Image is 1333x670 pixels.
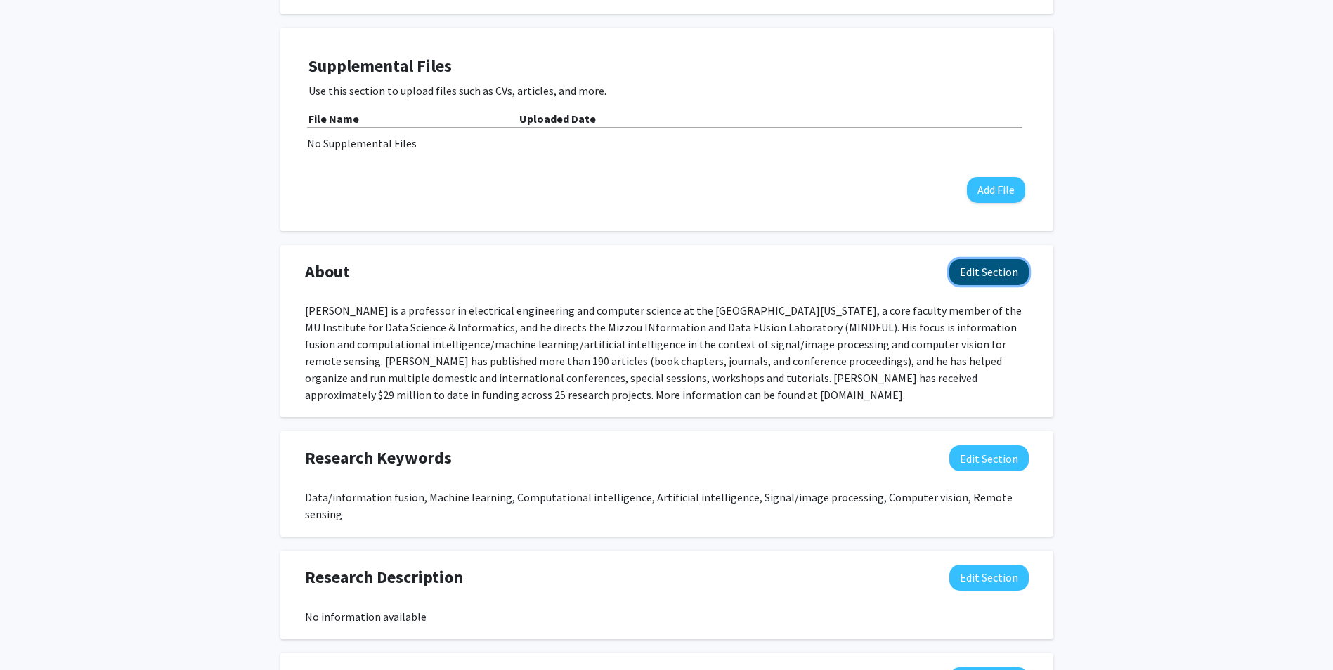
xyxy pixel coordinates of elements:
button: Edit About [949,259,1029,285]
button: Edit Research Keywords [949,445,1029,471]
span: Research Description [305,565,463,590]
iframe: Chat [11,607,60,659]
span: About [305,259,350,284]
div: No Supplemental Files [307,135,1027,152]
div: [PERSON_NAME] is a professor in electrical engineering and computer science at the [GEOGRAPHIC_DA... [305,302,1029,403]
b: File Name [308,112,359,126]
h4: Supplemental Files [308,56,1025,77]
button: Edit Research Description [949,565,1029,591]
p: Use this section to upload files such as CVs, articles, and more. [308,82,1025,99]
b: Uploaded Date [519,112,596,126]
span: Research Keywords [305,445,452,471]
button: Add File [967,177,1025,203]
div: Data/information fusion, Machine learning, Computational intelligence, Artificial intelligence, S... [305,489,1029,523]
div: No information available [305,608,1029,625]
